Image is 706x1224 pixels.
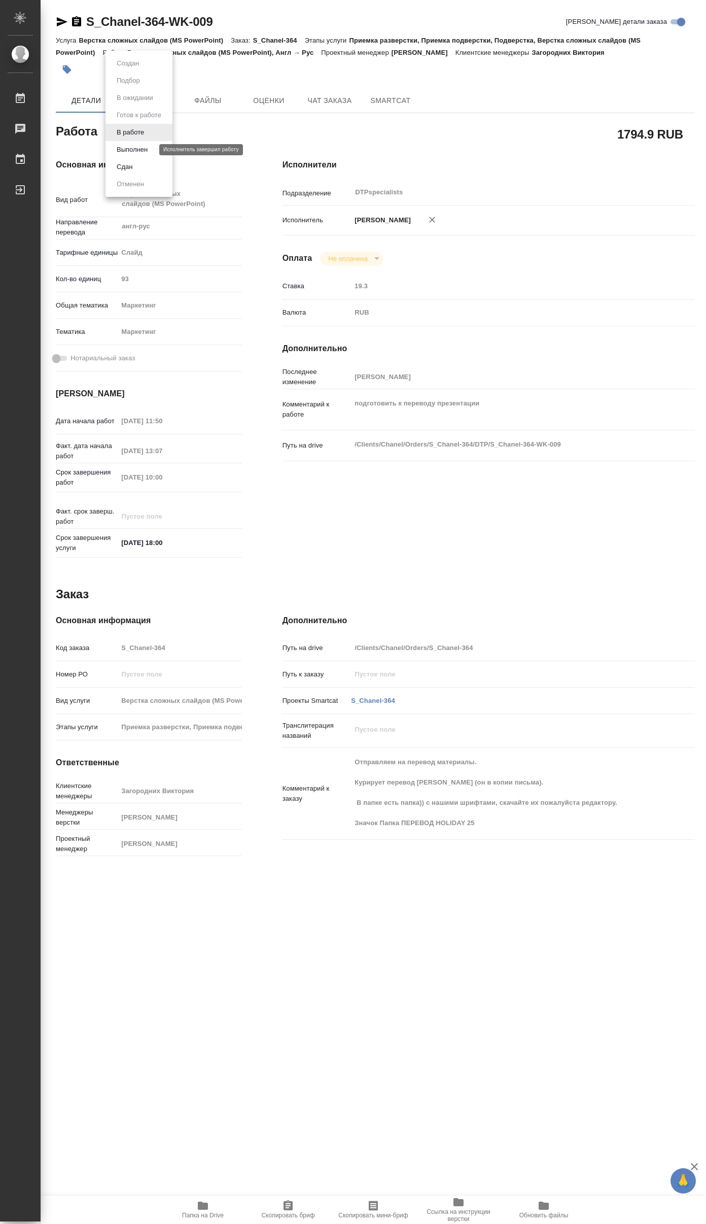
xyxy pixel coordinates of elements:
button: Готов к работе [114,110,164,121]
button: Отменен [114,179,147,190]
button: Сдан [114,161,135,173]
button: В ожидании [114,92,156,104]
button: Подбор [114,75,143,86]
button: Создан [114,58,142,69]
button: В работе [114,127,147,138]
button: Выполнен [114,144,151,155]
